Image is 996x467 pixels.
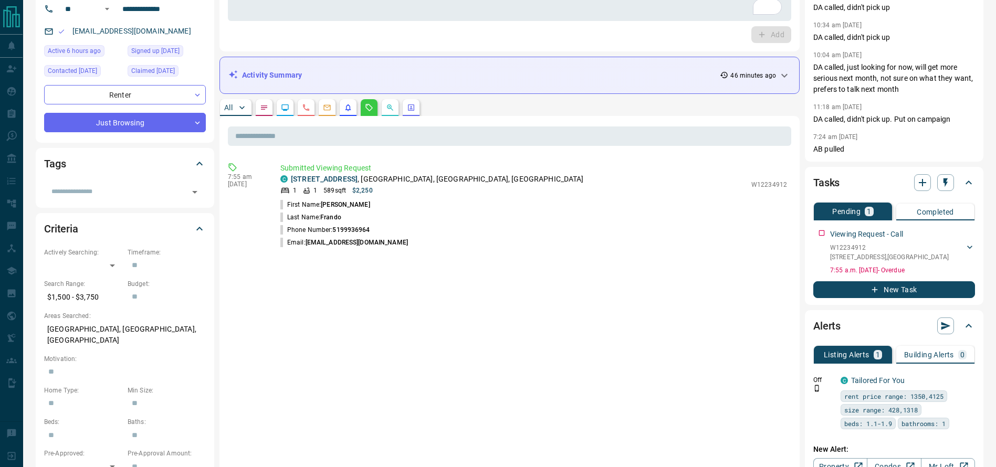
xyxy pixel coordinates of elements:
p: 11:18 am [DATE] [813,103,862,111]
div: Activity Summary46 minutes ago [228,66,791,85]
p: Phone Number: [280,225,370,235]
p: [DATE] [228,181,265,188]
p: 0 [960,351,964,358]
p: 10:04 am [DATE] [813,51,862,59]
div: Tags [44,151,206,176]
p: 1 [876,351,880,358]
h2: Criteria [44,220,78,237]
p: 10:34 am [DATE] [813,22,862,29]
span: bathrooms: 1 [901,418,946,429]
a: [STREET_ADDRESS] [291,175,358,183]
p: 1 [293,186,297,195]
p: 1 [313,186,317,195]
p: Timeframe: [128,248,206,257]
div: Renter [44,85,206,104]
div: condos.ca [280,175,288,183]
h2: Tags [44,155,66,172]
p: $2,250 [352,186,373,195]
p: 7:55 a.m. [DATE] - Overdue [830,266,975,275]
p: Baths: [128,417,206,427]
p: 589 sqft [323,186,346,195]
svg: Opportunities [386,103,394,112]
a: Tailored For You [851,376,905,385]
p: 46 minutes ago [730,71,776,80]
button: New Task [813,281,975,298]
div: W12234912[STREET_ADDRESS],[GEOGRAPHIC_DATA] [830,241,975,264]
div: Criteria [44,216,206,241]
a: [EMAIL_ADDRESS][DOMAIN_NAME] [72,27,191,35]
p: Pre-Approved: [44,449,122,458]
span: Frando [320,214,341,221]
p: Actively Searching: [44,248,122,257]
p: Pre-Approval Amount: [128,449,206,458]
p: Areas Searched: [44,311,206,321]
span: size range: 428,1318 [844,405,918,415]
div: Fri Sep 12 2025 [44,45,122,60]
span: 5199936964 [332,226,370,234]
div: Alerts [813,313,975,338]
span: beds: 1.1-1.9 [844,418,892,429]
p: 7:55 am [228,173,265,181]
p: New Alert: [813,444,975,455]
p: DA called, didn't pick up [813,32,975,43]
p: AB pulled [813,144,975,155]
span: Claimed [DATE] [131,66,175,76]
p: DA called, just looking for now, will get more serious next month, not sure on what they want, pr... [813,62,975,95]
svg: Agent Actions [407,103,415,112]
p: W12234912 [751,180,787,189]
p: DA called, didn't pick up. Put on campaign [813,114,975,125]
span: [PERSON_NAME] [321,201,370,208]
p: 1 [867,208,871,215]
span: rent price range: 1350,4125 [844,391,943,401]
svg: Lead Browsing Activity [281,103,289,112]
button: Open [187,185,202,199]
p: $1,500 - $3,750 [44,289,122,306]
p: Completed [917,208,954,216]
svg: Push Notification Only [813,385,821,392]
svg: Email Valid [58,28,65,35]
div: Just Browsing [44,113,206,132]
div: Tue Sep 09 2025 [44,65,122,80]
p: First Name: [280,200,370,209]
svg: Calls [302,103,310,112]
p: Beds: [44,417,122,427]
p: Motivation: [44,354,206,364]
button: Open [101,3,113,15]
svg: Listing Alerts [344,103,352,112]
p: Building Alerts [904,351,954,358]
svg: Notes [260,103,268,112]
p: Last Name: [280,213,341,222]
p: Budget: [128,279,206,289]
p: DA called, didn't pick up [813,2,975,13]
span: Contacted [DATE] [48,66,97,76]
h2: Alerts [813,317,841,334]
p: Off [813,375,834,385]
svg: Requests [365,103,373,112]
p: Pending [832,208,861,215]
p: Listing Alerts [824,351,869,358]
p: Search Range: [44,279,122,289]
svg: Emails [323,103,331,112]
p: Viewing Request - Call [830,229,903,240]
span: [EMAIL_ADDRESS][DOMAIN_NAME] [306,239,408,246]
p: , [GEOGRAPHIC_DATA], [GEOGRAPHIC_DATA], [GEOGRAPHIC_DATA] [291,174,584,185]
p: Email: [280,238,408,247]
div: condos.ca [841,377,848,384]
span: Active 6 hours ago [48,46,101,56]
p: 7:24 am [DATE] [813,133,858,141]
div: Sat Aug 23 2025 [128,65,206,80]
p: [GEOGRAPHIC_DATA], [GEOGRAPHIC_DATA], [GEOGRAPHIC_DATA] [44,321,206,349]
div: Tasks [813,170,975,195]
div: Thu Aug 14 2025 [128,45,206,60]
p: W12234912 [830,243,949,252]
p: Home Type: [44,386,122,395]
p: [STREET_ADDRESS] , [GEOGRAPHIC_DATA] [830,252,949,262]
p: All [224,104,233,111]
h2: Tasks [813,174,840,191]
p: Min Size: [128,386,206,395]
p: Submitted Viewing Request [280,163,787,174]
p: Activity Summary [242,70,302,81]
span: Signed up [DATE] [131,46,180,56]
